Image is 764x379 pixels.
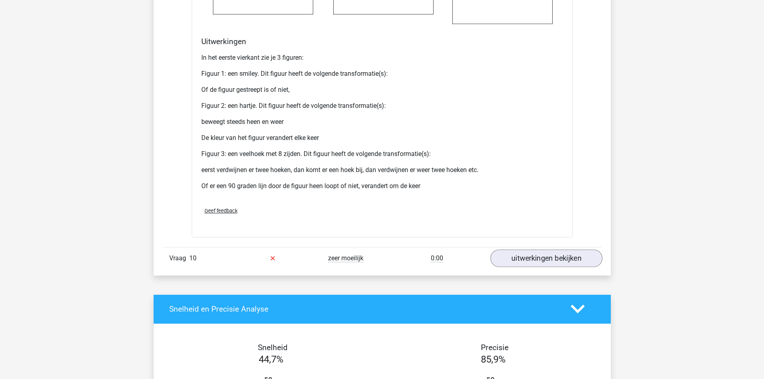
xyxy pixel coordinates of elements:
p: Of er een 90 graden lijn door de figuur heen loopt of niet, verandert om de keer [201,181,563,191]
h4: Precisie [391,343,598,352]
span: 10 [189,254,197,262]
p: Figuur 1: een smiley. Dit figuur heeft de volgende transformatie(s): [201,69,563,79]
span: 85,9% [481,354,506,365]
p: Figuur 3: een veelhoek met 8 zijden. Dit figuur heeft de volgende transformatie(s): [201,149,563,159]
p: In het eerste vierkant zie je 3 figuren: [201,53,563,63]
p: De kleur van het figuur verandert elke keer [201,133,563,143]
span: zeer moeilijk [328,254,363,262]
p: eerst verdwijnen er twee hoeken, dan komt er een hoek bij, dan verdwijnen er weer twee hoeken etc. [201,165,563,175]
p: Of de figuur gestreept is of niet, [201,85,563,95]
h4: Snelheid en Precisie Analyse [169,304,559,314]
span: 0:00 [431,254,443,262]
h4: Snelheid [169,343,376,352]
p: beweegt steeds heen en weer [201,117,563,127]
a: uitwerkingen bekijken [490,249,602,267]
h4: Uitwerkingen [201,37,563,46]
p: Figuur 2: een hartje. Dit figuur heeft de volgende transformatie(s): [201,101,563,111]
span: 44,7% [259,354,284,365]
span: Geef feedback [205,208,237,214]
span: Vraag [169,253,189,263]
